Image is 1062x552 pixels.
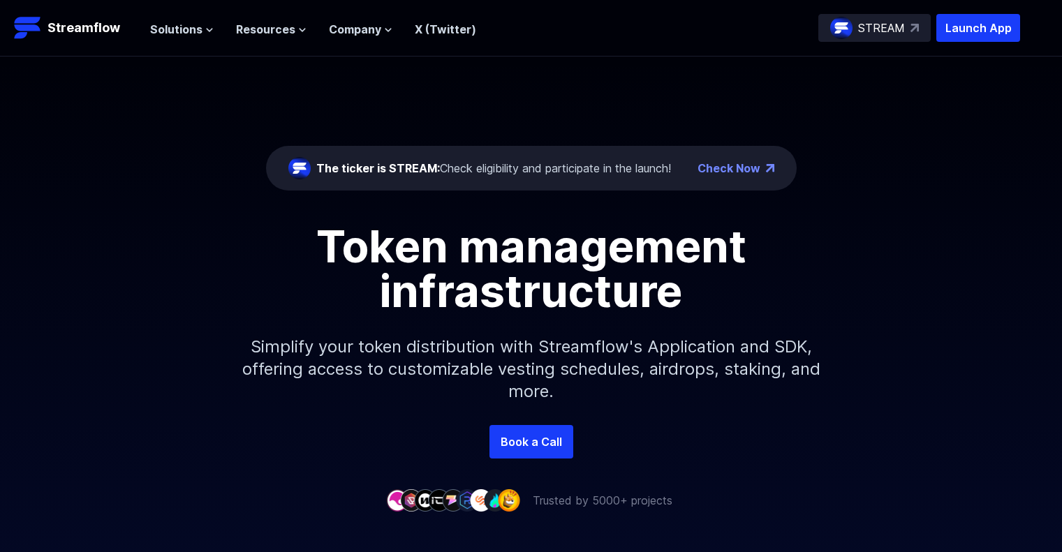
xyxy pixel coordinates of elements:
[533,492,672,509] p: Trusted by 5000+ projects
[329,21,392,38] button: Company
[818,14,931,42] a: STREAM
[400,489,422,511] img: company-2
[414,489,436,511] img: company-3
[150,21,202,38] span: Solutions
[150,21,214,38] button: Solutions
[766,164,774,172] img: top-right-arrow.png
[498,489,520,511] img: company-9
[415,22,476,36] a: X (Twitter)
[858,20,905,36] p: STREAM
[316,161,440,175] span: The ticker is STREAM:
[484,489,506,511] img: company-8
[698,160,760,177] a: Check Now
[442,489,464,511] img: company-5
[329,21,381,38] span: Company
[428,489,450,511] img: company-4
[288,157,311,179] img: streamflow-logo-circle.png
[386,489,408,511] img: company-1
[14,14,42,42] img: Streamflow Logo
[489,425,573,458] a: Book a Call
[910,24,919,32] img: top-right-arrow.svg
[231,313,832,425] p: Simplify your token distribution with Streamflow's Application and SDK, offering access to custom...
[316,160,671,177] div: Check eligibility and participate in the launch!
[830,17,853,39] img: streamflow-logo-circle.png
[456,489,478,511] img: company-6
[14,14,136,42] a: Streamflow
[470,489,492,511] img: company-7
[47,18,120,38] p: Streamflow
[236,21,295,38] span: Resources
[236,21,307,38] button: Resources
[936,14,1020,42] button: Launch App
[217,224,846,313] h1: Token management infrastructure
